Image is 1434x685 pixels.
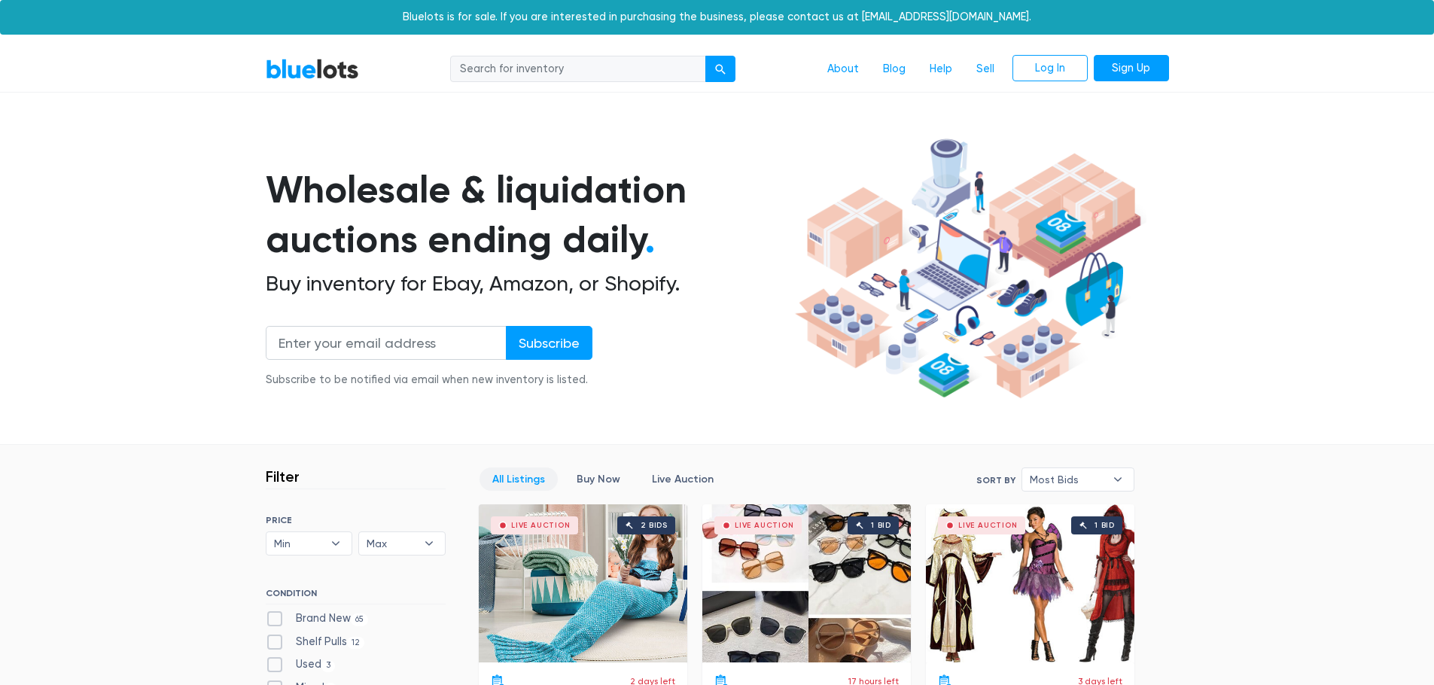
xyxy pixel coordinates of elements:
[351,613,369,626] span: 65
[871,55,918,84] a: Blog
[266,326,507,360] input: Enter your email address
[645,217,655,262] span: .
[320,532,352,555] b: ▾
[1102,468,1134,491] b: ▾
[702,504,911,662] a: Live Auction 1 bid
[964,55,1006,84] a: Sell
[1012,55,1088,82] a: Log In
[450,56,706,83] input: Search for inventory
[266,271,790,297] h2: Buy inventory for Ebay, Amazon, or Shopify.
[564,467,633,491] a: Buy Now
[918,55,964,84] a: Help
[735,522,794,529] div: Live Auction
[1095,522,1115,529] div: 1 bid
[266,634,365,650] label: Shelf Pulls
[266,610,369,627] label: Brand New
[266,372,592,388] div: Subscribe to be notified via email when new inventory is listed.
[639,467,726,491] a: Live Auction
[266,467,300,486] h3: Filter
[815,55,871,84] a: About
[413,532,445,555] b: ▾
[266,165,790,265] h1: Wholesale & liquidation auctions ending daily
[511,522,571,529] div: Live Auction
[958,522,1018,529] div: Live Auction
[641,522,668,529] div: 2 bids
[367,532,416,555] span: Max
[266,588,446,604] h6: CONDITION
[790,132,1146,406] img: hero-ee84e7d0318cb26816c560f6b4441b76977f77a177738b4e94f68c95b2b83dbb.png
[321,660,336,672] span: 3
[479,504,687,662] a: Live Auction 2 bids
[506,326,592,360] input: Subscribe
[926,504,1134,662] a: Live Auction 1 bid
[266,58,359,80] a: BlueLots
[1030,468,1105,491] span: Most Bids
[266,656,336,673] label: Used
[274,532,324,555] span: Min
[480,467,558,491] a: All Listings
[266,515,446,525] h6: PRICE
[871,522,891,529] div: 1 bid
[347,637,365,649] span: 12
[1094,55,1169,82] a: Sign Up
[976,473,1015,487] label: Sort By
